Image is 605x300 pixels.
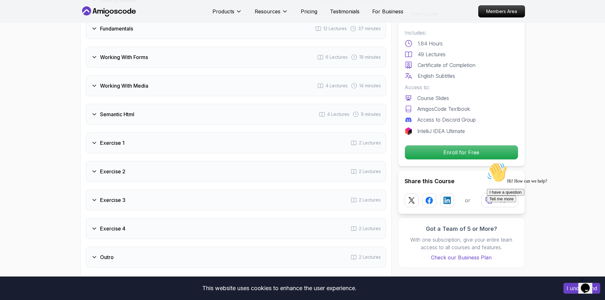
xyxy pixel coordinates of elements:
[418,72,455,80] p: English Subtitles
[359,140,381,146] span: 2 Lectures
[358,25,381,32] span: 37 minutes
[330,8,360,15] a: Testimonials
[405,224,518,233] h3: Got a Team of 5 or More?
[86,47,386,68] button: Working With Forms6 Lectures 19 minutes
[100,168,125,175] h3: Exercise 2
[86,190,386,210] button: Exercise 32 Lectures
[417,127,465,135] p: IntelliJ IDEA Ultimate
[255,8,280,15] p: Resources
[359,168,381,175] span: 2 Lectures
[100,253,114,261] h3: Outro
[100,53,148,61] h3: Working With Forms
[86,104,386,125] button: Semantic Html4 Lectures 9 minutes
[479,6,525,17] p: Members Area
[417,105,470,113] p: AmigosCode Textbook
[359,254,381,260] span: 2 Lectures
[405,177,518,186] h2: Share this Course
[417,116,476,123] p: Access to Discord Group
[100,139,124,147] h3: Exercise 1
[484,160,599,271] iframe: chat widget
[418,61,475,69] p: Certificate of Completion
[563,283,600,294] button: Accept cookies
[481,193,518,207] button: Copy link
[405,236,518,251] p: With one subscription, give your entire team access to all courses and features.
[100,82,148,90] h3: Working With Media
[86,75,386,96] button: Working With Media4 Lectures 14 minutes
[478,5,525,17] a: Members Area
[100,225,125,232] h3: Exercise 4
[405,127,412,135] img: jetbrains logo
[418,40,443,47] p: 1.84 Hours
[86,247,386,268] button: Outro2 Lectures
[359,54,381,60] span: 19 minutes
[326,54,348,60] span: 6 Lectures
[86,132,386,153] button: Exercise 12 Lectures
[100,25,133,32] h3: Fundamentals
[405,145,518,160] button: Enroll for Free
[326,83,348,89] span: 4 Lectures
[323,25,347,32] span: 12 Lectures
[359,197,381,203] span: 2 Lectures
[405,254,518,261] a: Check our Business Plan
[3,36,32,43] button: Tell me more
[405,29,518,37] p: Includes:
[212,8,234,15] p: Products
[86,161,386,182] button: Exercise 22 Lectures
[3,19,63,24] span: Hi! How can we help?
[405,83,518,91] p: Access to:
[405,145,518,159] p: Enroll for Free
[255,8,288,20] button: Resources
[359,225,381,232] span: 2 Lectures
[3,3,117,43] div: 👋Hi! How can we help?I have a questionTell me more
[100,110,134,118] h3: Semantic Html
[372,8,403,15] a: For Business
[327,111,349,117] span: 4 Lectures
[361,111,381,117] span: 9 minutes
[86,218,386,239] button: Exercise 42 Lectures
[3,3,23,23] img: :wave:
[86,18,386,39] button: Fundamentals12 Lectures 37 minutes
[418,50,446,58] p: 49 Lectures
[359,83,381,89] span: 14 minutes
[100,196,125,204] h3: Exercise 3
[212,8,242,20] button: Products
[5,281,554,295] div: This website uses cookies to enhance the user experience.
[578,275,599,294] iframe: chat widget
[465,197,470,204] p: or
[301,8,317,15] a: Pricing
[3,29,40,36] button: I have a question
[417,94,449,102] p: Course Slides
